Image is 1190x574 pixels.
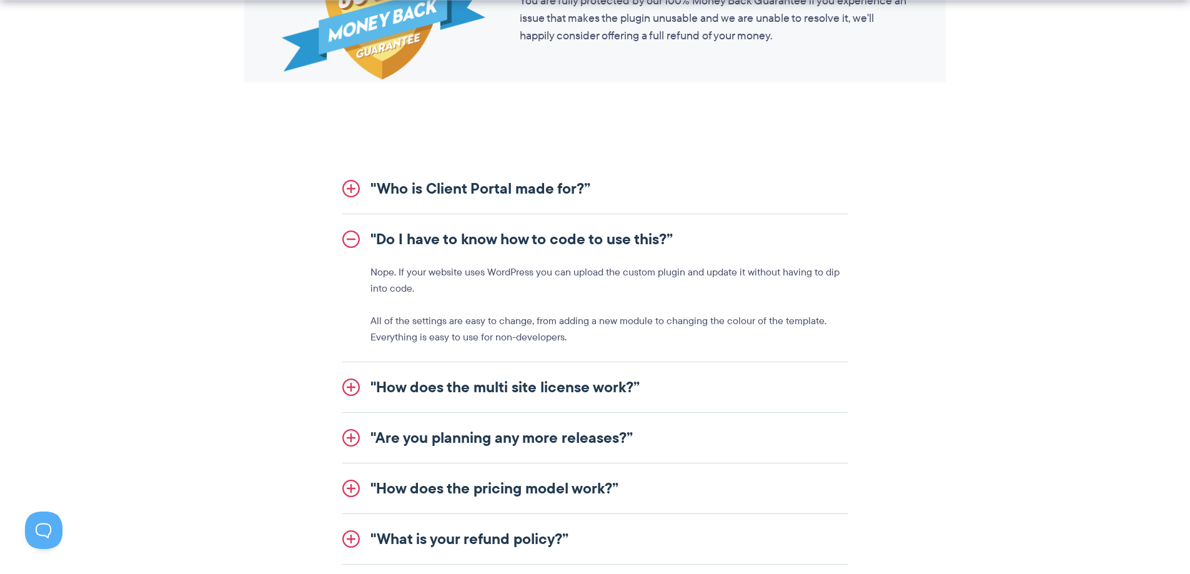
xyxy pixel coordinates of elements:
iframe: Toggle Customer Support [25,512,62,549]
a: "Who is Client Portal made for?” [342,164,848,214]
a: "How does the multi site license work?” [342,362,848,412]
p: Nope. If your website uses WordPress you can upload the custom plugin and update it without havin... [370,264,848,297]
a: "How does the pricing model work?” [342,463,848,513]
a: "Do I have to know how to code to use this?” [342,214,848,264]
a: "What is your refund policy?” [342,514,848,564]
a: "Are you planning any more releases?” [342,413,848,463]
p: All of the settings are easy to change, from adding a new module to changing the colour of the te... [370,313,848,345]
